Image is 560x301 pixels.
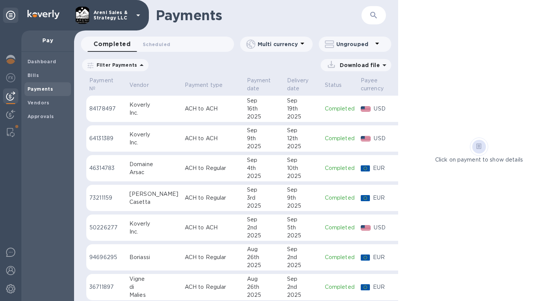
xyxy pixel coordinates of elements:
[185,224,241,232] p: ACH to ACH
[129,160,179,168] div: Domaine
[287,142,319,150] div: 2025
[185,253,241,261] p: ACH to Regular
[185,194,241,202] p: ACH to Regular
[27,72,39,78] b: Bills
[325,105,355,113] p: Completed
[373,164,394,172] p: EUR
[361,77,384,93] p: Payee currency
[129,190,179,198] div: [PERSON_NAME]
[89,77,113,93] p: Payment №
[129,291,179,299] div: Malies
[185,134,241,142] p: ACH to ACH
[247,142,281,150] div: 2025
[287,156,319,164] div: Sep
[27,37,68,44] p: Pay
[89,194,123,202] p: 73211159
[287,253,319,261] div: 2nd
[94,10,132,21] p: Areni Sales & Strategy LLC
[247,164,281,172] div: 4th
[247,156,281,164] div: Sep
[94,39,131,50] span: Completed
[337,61,380,69] p: Download file
[287,126,319,134] div: Sep
[129,283,179,291] div: di
[325,81,342,89] p: Status
[258,40,298,48] p: Multi currency
[129,198,179,206] div: Casetta
[361,106,371,112] img: USD
[373,253,394,261] p: EUR
[247,126,281,134] div: Sep
[27,10,60,19] img: Logo
[3,8,18,23] div: Unpin categories
[336,40,373,48] p: Ungrouped
[129,101,179,109] div: Koverly
[325,134,355,142] p: Completed
[247,216,281,224] div: Sep
[6,73,15,82] img: Foreign exchange
[287,164,319,172] div: 10th
[89,283,123,291] p: 36711897
[129,228,179,236] div: Inc.
[129,81,149,89] p: Vendor
[129,81,159,89] span: Vendor
[185,81,233,89] span: Payment type
[129,253,179,261] div: Boriassi
[374,134,393,142] p: USD
[27,59,56,64] b: Dashboard
[287,232,319,240] div: 2025
[247,283,281,291] div: 26th
[129,139,179,147] div: Inc.
[247,113,281,121] div: 2025
[287,216,319,224] div: Sep
[89,224,123,232] p: 50226277
[325,81,352,89] span: Status
[247,224,281,232] div: 2nd
[287,194,319,202] div: 9th
[129,275,179,283] div: Vigne
[247,245,281,253] div: Aug
[247,105,281,113] div: 16th
[94,62,137,68] p: Filter Payments
[185,164,241,172] p: ACH to Regular
[361,225,371,231] img: USD
[143,40,170,48] span: Scheduled
[247,186,281,194] div: Sep
[247,194,281,202] div: 3rd
[287,97,319,105] div: Sep
[247,291,281,299] div: 2025
[89,164,123,172] p: 46314783
[247,253,281,261] div: 26th
[374,224,393,232] p: USD
[27,114,54,119] b: Approvals
[89,77,123,93] span: Payment №
[185,81,223,89] p: Payment type
[287,113,319,121] div: 2025
[185,283,241,291] p: ACH to Regular
[129,220,179,228] div: Koverly
[247,275,281,283] div: Aug
[247,134,281,142] div: 9th
[156,7,361,23] h1: Payments
[27,86,53,92] b: Payments
[247,202,281,210] div: 2025
[287,291,319,299] div: 2025
[325,164,355,172] p: Completed
[89,134,123,142] p: 64131389
[287,172,319,180] div: 2025
[247,232,281,240] div: 2025
[325,194,355,202] p: Completed
[325,283,355,291] p: Completed
[89,105,123,113] p: 84178497
[435,156,523,164] p: Click on payment to show details
[247,172,281,180] div: 2025
[373,194,394,202] p: EUR
[287,283,319,291] div: 2nd
[27,100,50,106] b: Vendors
[287,186,319,194] div: Sep
[287,105,319,113] div: 19th
[247,77,271,93] p: Payment date
[129,168,179,176] div: Arsac
[287,261,319,269] div: 2025
[287,77,319,93] span: Delivery date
